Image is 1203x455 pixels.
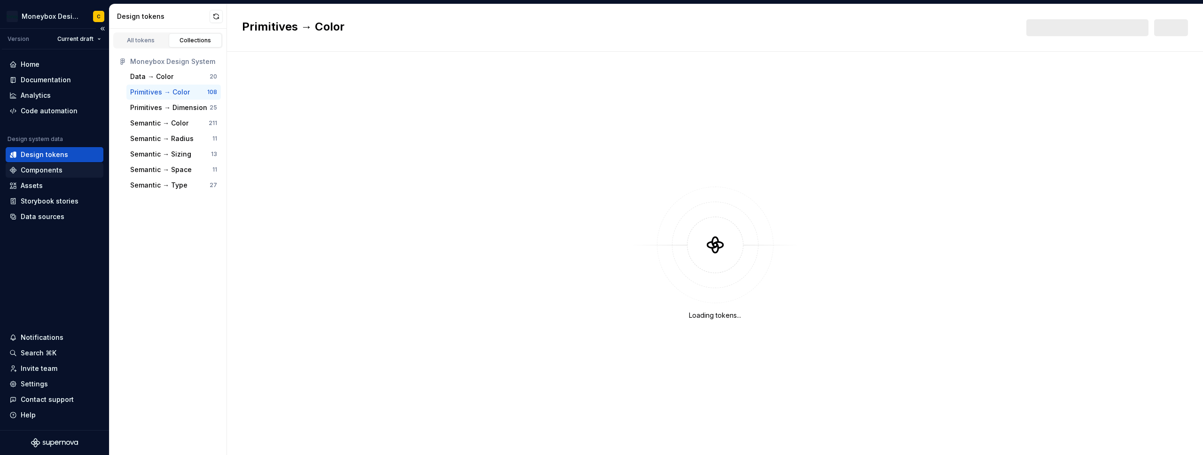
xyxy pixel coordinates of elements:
[130,87,190,97] div: Primitives → Color
[6,408,103,423] button: Help
[126,100,221,115] button: Primitives → Dimension25
[21,212,64,221] div: Data sources
[130,103,207,112] div: Primitives → Dimension
[6,147,103,162] a: Design tokens
[126,131,221,146] button: Semantic → Radius11
[8,35,29,43] div: Version
[210,181,217,189] div: 27
[21,333,63,342] div: Notifications
[130,57,217,66] div: Moneybox Design System
[126,85,221,100] button: Primitives → Color108
[6,163,103,178] a: Components
[210,104,217,111] div: 25
[172,37,219,44] div: Collections
[21,181,43,190] div: Assets
[21,364,57,373] div: Invite team
[53,32,105,46] button: Current draft
[6,57,103,72] a: Home
[130,72,173,81] div: Data → Color
[126,116,221,131] button: Semantic → Color211
[6,178,103,193] a: Assets
[6,392,103,407] button: Contact support
[130,118,188,128] div: Semantic → Color
[209,119,217,127] div: 211
[130,180,187,190] div: Semantic → Type
[21,106,78,116] div: Code automation
[6,377,103,392] a: Settings
[21,150,68,159] div: Design tokens
[21,165,62,175] div: Components
[7,11,18,22] img: c17557e8-ebdc-49e2-ab9e-7487adcf6d53.png
[21,196,78,206] div: Storybook stories
[6,72,103,87] a: Documentation
[126,162,221,177] button: Semantic → Space11
[242,19,344,36] h2: Primitives → Color
[21,348,56,358] div: Search ⌘K
[130,149,191,159] div: Semantic → Sizing
[207,88,217,96] div: 108
[6,88,103,103] a: Analytics
[126,147,221,162] button: Semantic → Sizing13
[211,150,217,158] div: 13
[57,35,94,43] span: Current draft
[212,135,217,142] div: 11
[689,311,741,320] div: Loading tokens...
[21,410,36,420] div: Help
[22,12,82,21] div: Moneybox Design System
[6,361,103,376] a: Invite team
[21,91,51,100] div: Analytics
[6,330,103,345] button: Notifications
[130,134,194,143] div: Semantic → Radius
[21,75,71,85] div: Documentation
[6,103,103,118] a: Code automation
[8,135,63,143] div: Design system data
[21,379,48,389] div: Settings
[6,194,103,209] a: Storybook stories
[21,395,74,404] div: Contact support
[212,166,217,173] div: 11
[2,6,107,26] button: Moneybox Design SystemC
[117,37,164,44] div: All tokens
[130,165,192,174] div: Semantic → Space
[126,178,221,193] button: Semantic → Type27
[97,13,101,20] div: C
[210,73,217,80] div: 20
[31,438,78,447] svg: Supernova Logo
[6,209,103,224] a: Data sources
[117,12,210,21] div: Design tokens
[126,69,221,84] button: Data → Color20
[21,60,39,69] div: Home
[6,345,103,361] button: Search ⌘K
[96,22,109,35] button: Collapse sidebar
